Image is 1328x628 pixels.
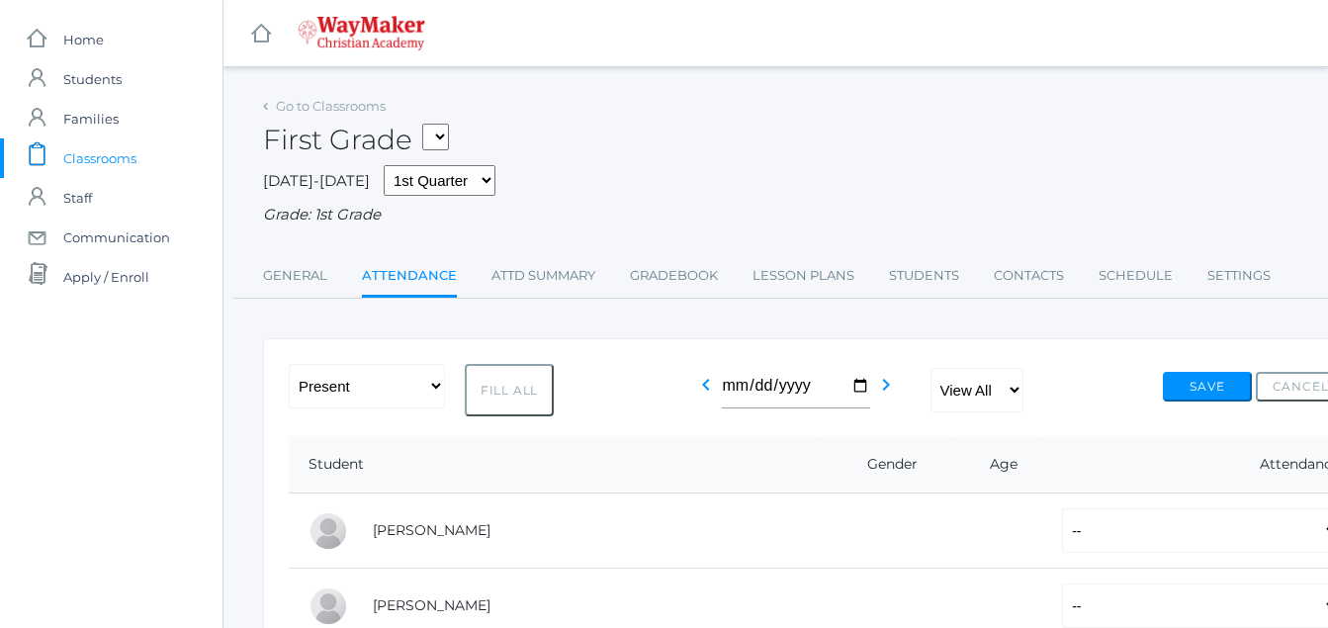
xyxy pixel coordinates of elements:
span: Students [63,59,122,99]
span: Home [63,20,104,59]
a: Settings [1207,256,1271,296]
h2: First Grade [263,125,449,155]
a: Attendance [362,256,457,299]
div: Dylan Hammock [309,586,348,626]
img: 4_waymaker-logo-stack-white.png [298,16,425,50]
a: chevron_right [874,382,898,401]
button: Save [1163,372,1252,402]
a: [PERSON_NAME] [373,596,490,614]
span: Communication [63,218,170,257]
span: Families [63,99,119,138]
th: Age [951,436,1043,493]
span: Staff [63,178,92,218]
a: [PERSON_NAME] [373,521,490,539]
a: Schedule [1099,256,1173,296]
a: Gradebook [630,256,718,296]
a: Lesson Plans [753,256,854,296]
span: Classrooms [63,138,136,178]
div: Vonn Diedrich [309,511,348,551]
span: [DATE]-[DATE] [263,171,370,190]
th: Student [289,436,820,493]
a: Students [889,256,959,296]
i: chevron_left [694,373,718,397]
th: Gender [820,436,951,493]
i: chevron_right [874,373,898,397]
a: Go to Classrooms [276,98,386,114]
a: Attd Summary [491,256,595,296]
button: Fill All [465,364,554,416]
a: General [263,256,327,296]
a: Contacts [994,256,1064,296]
a: chevron_left [694,382,718,401]
span: Apply / Enroll [63,257,149,297]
